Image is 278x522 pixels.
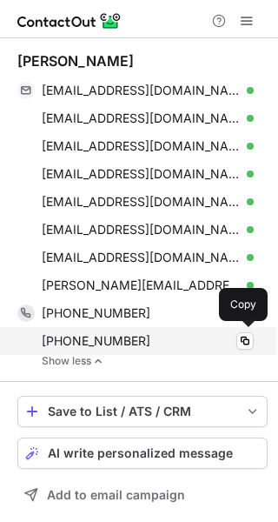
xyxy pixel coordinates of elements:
[42,110,241,126] span: [EMAIL_ADDRESS][DOMAIN_NAME]
[48,446,233,460] span: AI write personalized message
[42,305,150,321] span: [PHONE_NUMBER]
[42,138,241,154] span: [EMAIL_ADDRESS][DOMAIN_NAME]
[42,333,150,349] span: [PHONE_NUMBER]
[47,488,185,502] span: Add to email campaign
[17,479,268,511] button: Add to email campaign
[48,405,237,418] div: Save to List / ATS / CRM
[17,52,134,70] div: [PERSON_NAME]
[17,10,122,31] img: ContactOut v5.3.10
[93,355,103,367] img: -
[42,355,268,367] a: Show less
[42,194,241,210] span: [EMAIL_ADDRESS][DOMAIN_NAME]
[42,83,241,98] span: [EMAIL_ADDRESS][DOMAIN_NAME]
[42,278,241,293] span: [PERSON_NAME][EMAIL_ADDRESS][DOMAIN_NAME]
[42,250,241,265] span: [EMAIL_ADDRESS][DOMAIN_NAME]
[42,222,241,238] span: [EMAIL_ADDRESS][DOMAIN_NAME]
[17,396,268,427] button: save-profile-one-click
[42,166,241,182] span: [EMAIL_ADDRESS][DOMAIN_NAME]
[17,438,268,469] button: AI write personalized message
